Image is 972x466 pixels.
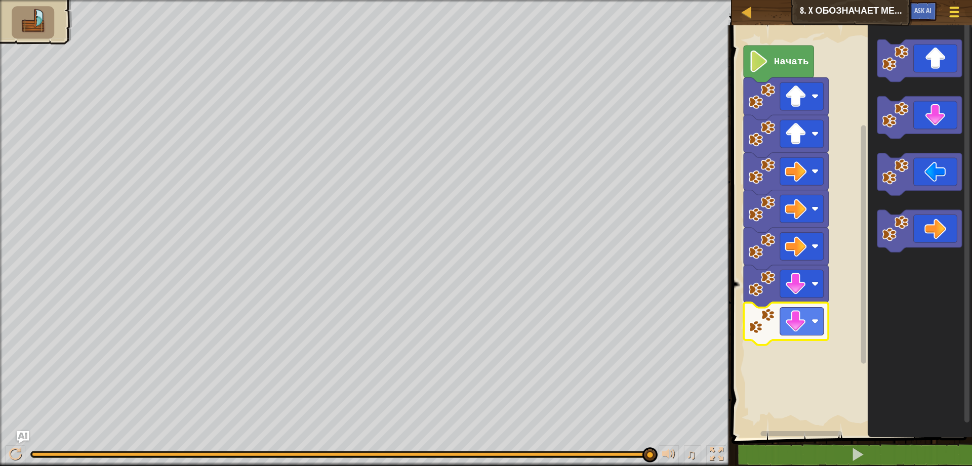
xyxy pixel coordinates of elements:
[706,445,726,466] button: Переключить полноэкранный режим
[941,2,968,26] button: Показать меню игры
[659,445,679,466] button: Регулировать громкость
[12,6,54,38] li: Иди к кресту
[914,6,931,15] span: Ask AI
[17,431,29,443] button: Ask AI
[728,20,972,438] div: Рабочая область Blockly
[684,445,701,466] button: ♫
[686,447,696,462] span: ♫
[909,2,937,21] button: Ask AI
[774,56,809,67] text: Начать
[5,445,25,466] button: Ctrl + P: Play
